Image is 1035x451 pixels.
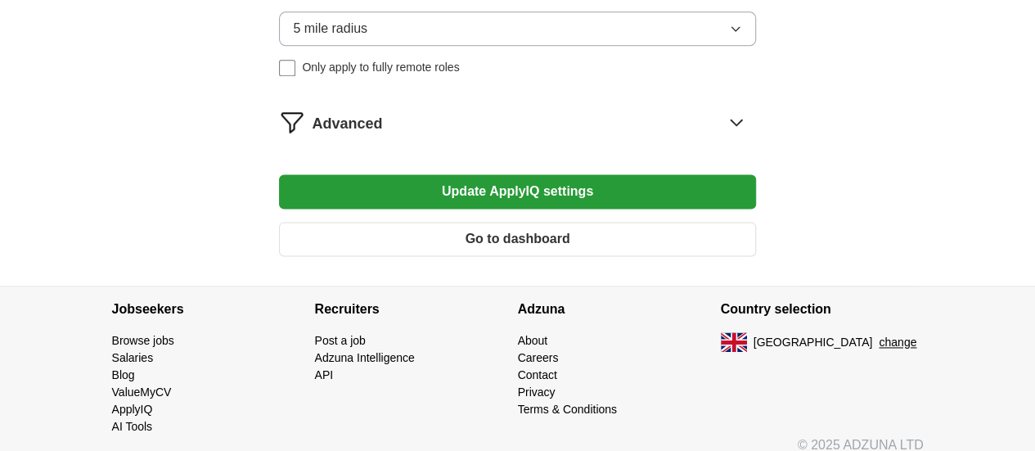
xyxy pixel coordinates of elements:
[112,368,135,381] a: Blog
[293,19,367,38] span: 5 mile radius
[879,334,916,351] button: change
[279,11,755,46] button: 5 mile radius
[279,222,755,256] button: Go to dashboard
[518,386,556,399] a: Privacy
[279,60,295,76] input: Only apply to fully remote roles
[315,351,415,364] a: Adzuna Intelligence
[312,113,382,135] span: Advanced
[721,332,747,352] img: UK flag
[721,286,924,332] h4: Country selection
[518,403,617,416] a: Terms & Conditions
[112,386,172,399] a: ValueMyCV
[112,334,174,347] a: Browse jobs
[302,59,459,76] span: Only apply to fully remote roles
[518,368,557,381] a: Contact
[112,420,153,433] a: AI Tools
[279,174,755,209] button: Update ApplyIQ settings
[279,109,305,135] img: filter
[518,351,559,364] a: Careers
[315,334,366,347] a: Post a job
[754,334,873,351] span: [GEOGRAPHIC_DATA]
[112,351,154,364] a: Salaries
[315,368,334,381] a: API
[112,403,153,416] a: ApplyIQ
[518,334,548,347] a: About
